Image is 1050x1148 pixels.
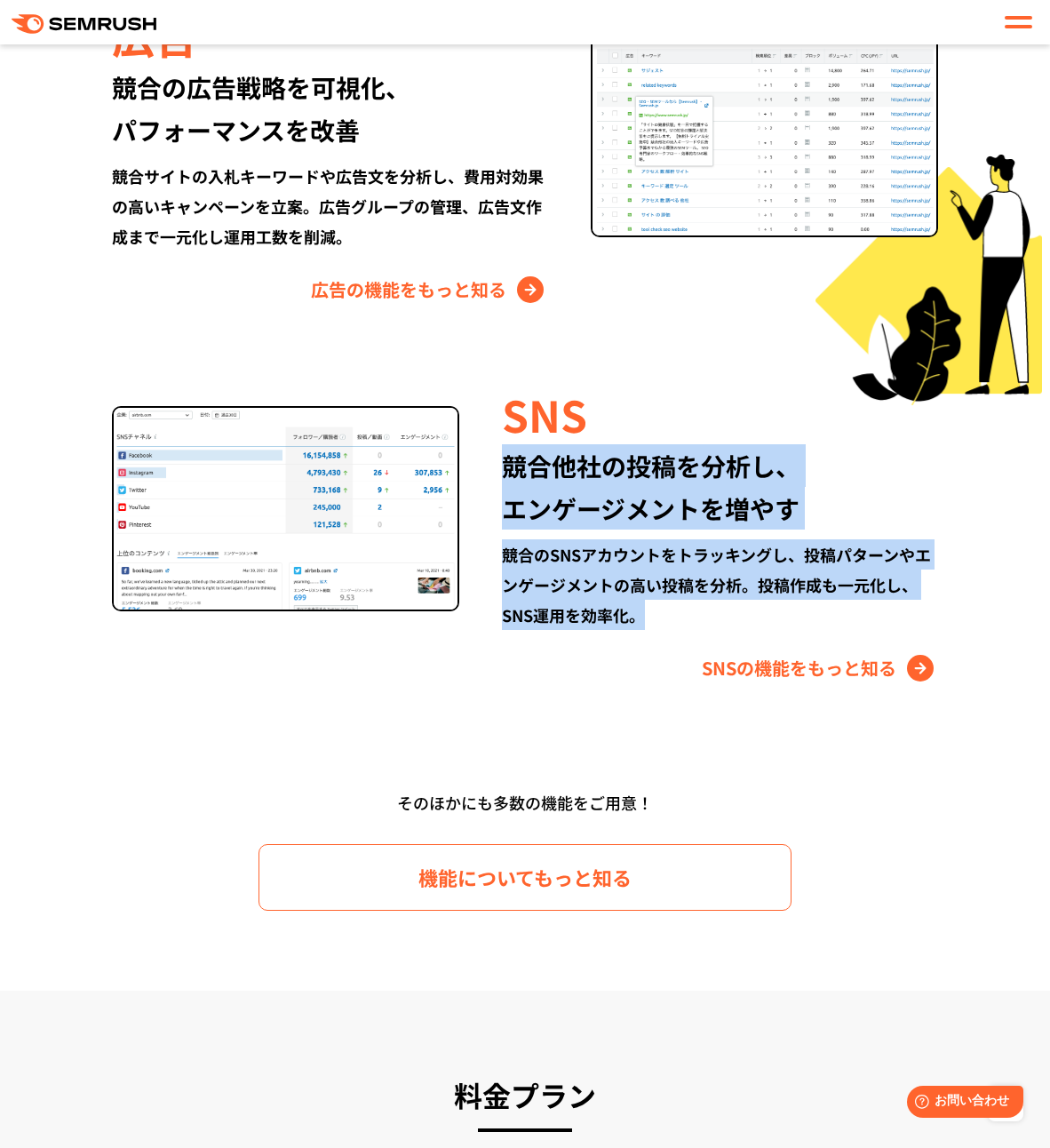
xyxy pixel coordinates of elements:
div: 競合他社の投稿を分析し、 エンゲージメントを増やす [502,444,938,530]
a: SNSの機能をもっと知る [702,654,938,682]
span: 機能についてもっと知る [418,862,632,893]
div: SNS [502,384,938,444]
div: そのほかにも多数の機能をご用意！ [63,786,987,819]
a: 広告の機能をもっと知る [311,275,548,304]
div: 競合サイトの入札キーワードや広告文を分析し、費用対効果の高いキャンペーンを立案。広告グループの管理、広告文作成まで一元化し運用工数を削減。 [112,161,548,251]
div: 競合の広告戦略を可視化、 パフォーマンスを改善 [112,66,548,151]
iframe: Help widget launcher [892,1079,1030,1128]
a: 機能についてもっと知る [259,844,791,911]
div: 競合のSNSアカウントをトラッキングし、投稿パターンやエンゲージメントの高い投稿を分析。投稿作成も一元化し、SNS運用を効率化。 [502,539,938,630]
h3: 料金プラン [59,1071,991,1119]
